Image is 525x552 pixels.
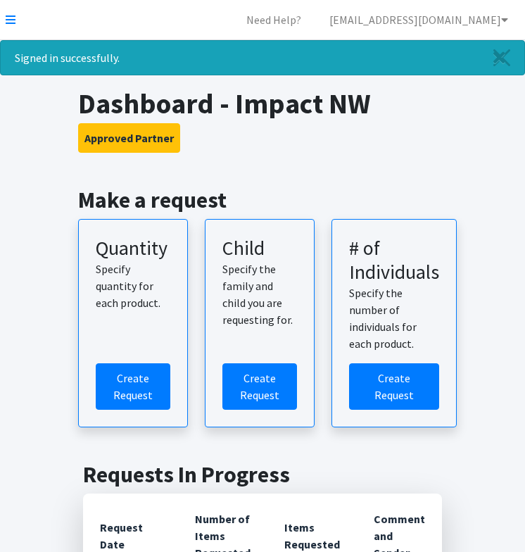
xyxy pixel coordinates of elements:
p: Specify quantity for each product. [96,261,170,311]
h2: Requests In Progress [83,461,442,488]
h3: # of Individuals [349,237,439,284]
h3: Child [222,237,297,261]
a: [EMAIL_ADDRESS][DOMAIN_NAME] [318,6,519,34]
p: Specify the number of individuals for each product. [349,284,439,352]
h1: Dashboard - Impact NW [78,87,448,120]
p: Specify the family and child you are requesting for. [222,261,297,328]
a: Close [479,41,524,75]
a: Need Help? [235,6,312,34]
a: Create a request by quantity [96,363,170,410]
h2: Make a request [78,187,448,213]
a: Create a request for a child or family [222,363,297,410]
a: Create a request by number of individuals [349,363,439,410]
h3: Quantity [96,237,170,261]
button: Approved Partner [78,123,180,153]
